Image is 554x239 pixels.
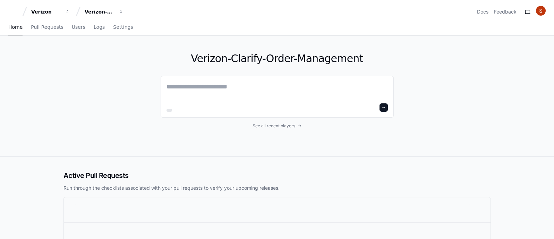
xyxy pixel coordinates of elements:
a: Logs [94,19,105,35]
a: Home [8,19,23,35]
span: Users [72,25,85,29]
div: Verizon-Clarify-Order-Management [85,8,114,15]
span: Pull Requests [31,25,63,29]
button: Verizon-Clarify-Order-Management [82,6,126,18]
div: Verizon [31,8,61,15]
p: Run through the checklists associated with your pull requests to verify your upcoming releases. [63,185,491,191]
a: See all recent players [161,123,394,129]
img: ACg8ocLg2_KGMaESmVdPJoxlc_7O_UeM10l1C5GIc0P9QNRQFTV7=s96-c [536,6,546,16]
a: Settings [113,19,133,35]
span: See all recent players [253,123,295,129]
button: Feedback [494,8,517,15]
a: Users [72,19,85,35]
span: Logs [94,25,105,29]
span: Settings [113,25,133,29]
a: Pull Requests [31,19,63,35]
h2: Active Pull Requests [63,171,491,180]
a: Docs [477,8,488,15]
span: Home [8,25,23,29]
button: Verizon [28,6,73,18]
h1: Verizon-Clarify-Order-Management [161,52,394,65]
